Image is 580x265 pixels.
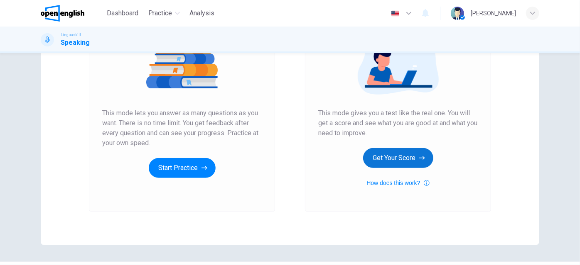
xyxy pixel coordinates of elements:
[103,6,142,21] button: Dashboard
[390,10,401,17] img: en
[318,108,478,138] span: This mode gives you a test like the real one. You will get a score and see what you are good at a...
[102,108,262,148] span: This mode lets you answer as many questions as you want. There is no time limit. You get feedback...
[41,5,103,22] a: OpenEnglish logo
[61,38,90,48] h1: Speaking
[41,5,84,22] img: OpenEnglish logo
[363,148,433,168] button: Get Your Score
[149,158,216,178] button: Start Practice
[366,178,429,188] button: How does this work?
[190,8,215,18] span: Analysis
[148,8,172,18] span: Practice
[145,6,183,21] button: Practice
[61,32,81,38] span: Linguaskill
[107,8,138,18] span: Dashboard
[471,8,516,18] div: [PERSON_NAME]
[451,7,464,20] img: Profile picture
[187,6,218,21] button: Analysis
